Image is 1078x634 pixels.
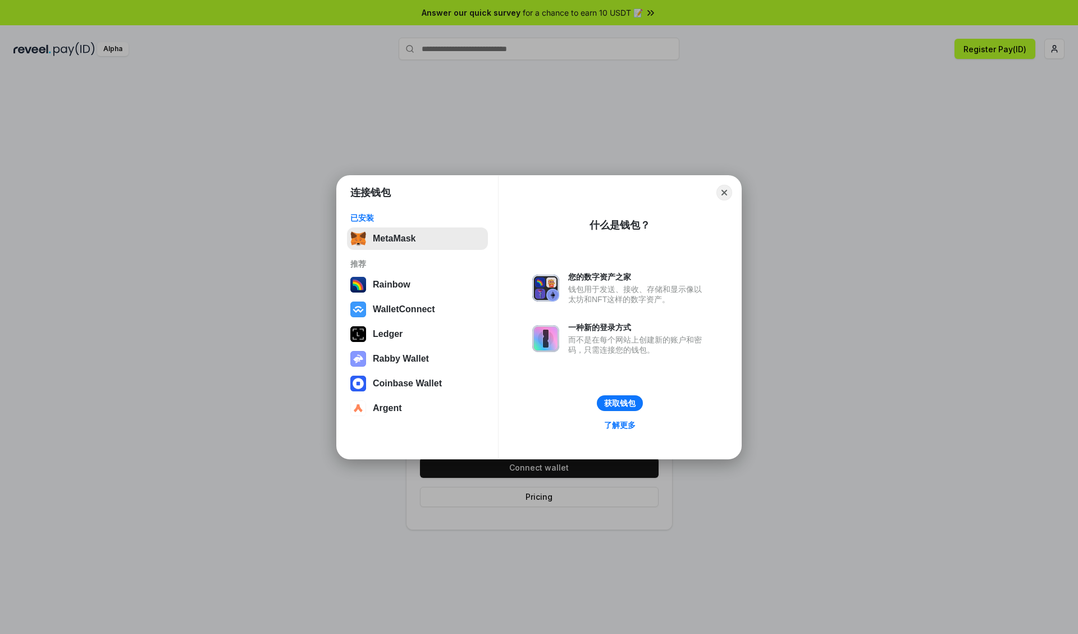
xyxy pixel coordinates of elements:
[532,325,559,352] img: svg+xml,%3Csvg%20xmlns%3D%22http%3A%2F%2Fwww.w3.org%2F2000%2Fsvg%22%20fill%3D%22none%22%20viewBox...
[604,420,636,430] div: 了解更多
[532,275,559,302] img: svg+xml,%3Csvg%20xmlns%3D%22http%3A%2F%2Fwww.w3.org%2F2000%2Fsvg%22%20fill%3D%22none%22%20viewBox...
[568,322,707,332] div: 一种新的登录方式
[373,234,415,244] div: MetaMask
[568,335,707,355] div: 而不是在每个网站上创建新的账户和密码，只需连接您的钱包。
[350,326,366,342] img: svg+xml,%3Csvg%20xmlns%3D%22http%3A%2F%2Fwww.w3.org%2F2000%2Fsvg%22%20width%3D%2228%22%20height%3...
[568,272,707,282] div: 您的数字资产之家
[347,348,488,370] button: Rabby Wallet
[347,397,488,419] button: Argent
[350,231,366,247] img: svg+xml,%3Csvg%20fill%3D%22none%22%20height%3D%2233%22%20viewBox%3D%220%200%2035%2033%22%20width%...
[590,218,650,232] div: 什么是钱包？
[373,403,402,413] div: Argent
[350,376,366,391] img: svg+xml,%3Csvg%20width%3D%2228%22%20height%3D%2228%22%20viewBox%3D%220%200%2028%2028%22%20fill%3D...
[350,213,485,223] div: 已安装
[347,227,488,250] button: MetaMask
[350,186,391,199] h1: 连接钱包
[373,329,403,339] div: Ledger
[350,259,485,269] div: 推荐
[597,395,643,411] button: 获取钱包
[350,400,366,416] img: svg+xml,%3Csvg%20width%3D%2228%22%20height%3D%2228%22%20viewBox%3D%220%200%2028%2028%22%20fill%3D...
[373,304,435,314] div: WalletConnect
[350,302,366,317] img: svg+xml,%3Csvg%20width%3D%2228%22%20height%3D%2228%22%20viewBox%3D%220%200%2028%2028%22%20fill%3D...
[373,354,429,364] div: Rabby Wallet
[350,351,366,367] img: svg+xml,%3Csvg%20xmlns%3D%22http%3A%2F%2Fwww.w3.org%2F2000%2Fsvg%22%20fill%3D%22none%22%20viewBox...
[347,323,488,345] button: Ledger
[347,298,488,321] button: WalletConnect
[350,277,366,293] img: svg+xml,%3Csvg%20width%3D%22120%22%20height%3D%22120%22%20viewBox%3D%220%200%20120%20120%22%20fil...
[597,418,642,432] a: 了解更多
[604,398,636,408] div: 获取钱包
[347,273,488,296] button: Rainbow
[373,378,442,389] div: Coinbase Wallet
[716,185,732,200] button: Close
[373,280,410,290] div: Rainbow
[568,284,707,304] div: 钱包用于发送、接收、存储和显示像以太坊和NFT这样的数字资产。
[347,372,488,395] button: Coinbase Wallet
